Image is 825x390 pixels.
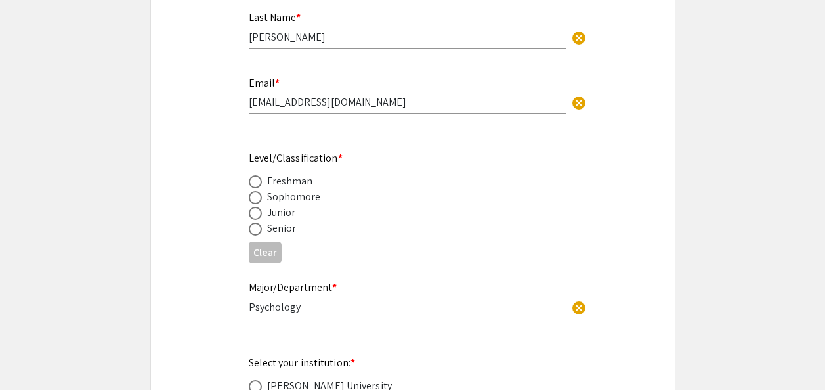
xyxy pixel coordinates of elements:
[249,356,356,370] mat-label: Select your institution:
[249,280,337,294] mat-label: Major/Department
[267,189,321,205] div: Sophomore
[566,24,592,50] button: Clear
[10,331,56,380] iframe: Chat
[267,205,296,221] div: Junior
[249,95,566,109] input: Type Here
[566,89,592,116] button: Clear
[249,151,343,165] mat-label: Level/Classification
[249,11,301,24] mat-label: Last Name
[249,76,280,90] mat-label: Email
[571,30,587,46] span: cancel
[267,221,297,236] div: Senior
[249,300,566,314] input: Type Here
[249,30,566,44] input: Type Here
[571,95,587,111] span: cancel
[566,294,592,320] button: Clear
[267,173,313,189] div: Freshman
[249,242,282,263] button: Clear
[571,300,587,316] span: cancel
